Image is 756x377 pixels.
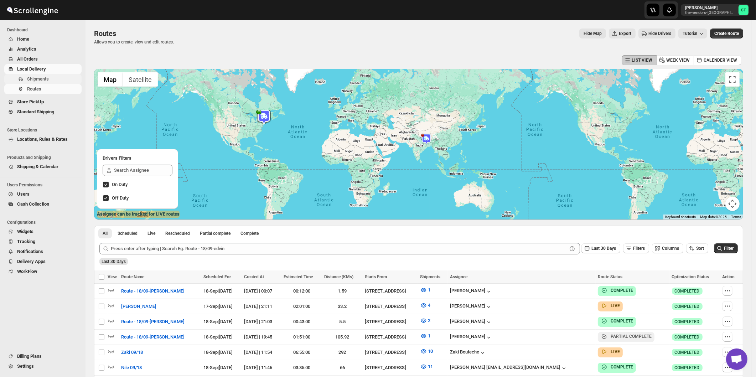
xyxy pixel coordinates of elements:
button: [PERSON_NAME] [117,301,161,312]
span: Store PickUp [17,99,44,104]
div: 03:35:00 [284,364,320,371]
span: Shipments [420,274,440,279]
button: All Orders [4,54,82,64]
span: Notifications [17,249,43,254]
button: 2 [416,315,435,326]
button: Create Route [710,29,743,38]
a: Open this area in Google Maps (opens a new window) [96,210,119,220]
a: Terms (opens in new tab) [731,215,741,219]
b: COMPLETE [611,365,633,370]
span: Routes [27,86,41,92]
button: 1 [416,284,435,296]
div: 292 [324,349,361,356]
span: Routes [94,29,116,38]
span: Optimization Status [672,274,709,279]
button: Filters [623,243,649,253]
span: COMPLETED [675,319,700,325]
button: Routes [4,84,82,94]
div: 66 [324,364,361,371]
div: [PERSON_NAME] [450,334,492,341]
button: Settings [4,361,82,371]
label: Assignee can be tracked for LIVE routes [97,211,180,218]
b: PARTIAL COMPLETE [611,334,652,339]
span: Tracking [17,239,35,244]
button: Cash Collection [4,199,82,209]
button: [PERSON_NAME] [450,288,492,295]
span: 18-Sep | [DATE] [203,365,233,370]
span: Filters [633,246,645,251]
div: [STREET_ADDRESS] [365,349,416,356]
button: Show satellite imagery [123,72,158,87]
button: Route - 18/09-[PERSON_NAME] [117,285,189,297]
span: Distance (KMs) [324,274,353,279]
button: Billing Plans [4,351,82,361]
button: Zaki Bouteche [450,349,486,356]
button: Shipments [4,74,82,84]
span: Complete [240,231,259,236]
b: COMPLETE [611,288,633,293]
button: Tracking [4,237,82,247]
span: LIST VIEW [632,57,652,63]
div: 33.2 [324,303,361,310]
span: Action [723,274,735,279]
b: LIVE [611,303,620,308]
button: 1 [416,330,435,342]
div: 105.92 [324,334,361,341]
span: Scheduled For [203,274,231,279]
button: User menu [681,4,749,16]
span: 18-Sep | [DATE] [203,319,233,324]
span: Sort [696,246,704,251]
span: Shipments [27,76,49,82]
button: [PERSON_NAME] [450,319,492,326]
div: [STREET_ADDRESS] [365,288,416,295]
span: Last 30 Days [591,246,616,251]
span: 2 [428,318,430,323]
span: 10 [428,348,433,354]
span: View [108,274,117,279]
text: ST [741,8,746,12]
span: Locations, Rules & Rates [17,136,68,142]
span: Cash Collection [17,201,49,207]
span: Tutorial [683,31,697,36]
div: [STREET_ADDRESS] [365,334,416,341]
button: Filter [714,243,738,253]
span: Store Locations [7,127,82,133]
span: Local Delivery [17,66,46,72]
span: 1 [428,333,430,339]
span: 4 [428,303,430,308]
button: Columns [652,243,683,253]
button: [PERSON_NAME] [EMAIL_ADDRESS][DOMAIN_NAME] [450,365,568,372]
span: Rescheduled [165,231,190,236]
span: Products and Shipping [7,155,82,160]
div: Open chat [726,348,747,370]
span: Route - 18/09-[PERSON_NAME] [121,318,185,325]
div: 5.5 [324,318,361,325]
button: CALENDER VIEW [694,55,741,65]
span: Route - 18/09-[PERSON_NAME] [121,334,185,341]
p: Allows you to create, view and edit routes. [94,39,174,45]
span: WorkFlow [17,269,37,274]
span: Standard Shipping [17,109,54,114]
span: Off Duty [112,195,129,201]
span: On Duty [112,182,128,187]
div: [DATE] | 11:46 [244,364,279,371]
div: [DATE] | 11:54 [244,349,279,356]
button: Export [609,29,636,38]
span: Billing Plans [17,353,42,359]
button: Hide Drivers [638,29,675,38]
button: Locations, Rules & Rates [4,134,82,144]
span: Route Status [598,274,622,279]
button: Route - 18/09-[PERSON_NAME] [117,316,189,327]
span: Estimated Time [284,274,313,279]
button: Map action label [579,29,606,38]
button: LIVE [601,302,620,309]
div: [STREET_ADDRESS] [365,303,416,310]
span: CALENDER VIEW [704,57,737,63]
p: [PERSON_NAME] [685,5,736,11]
span: Partial complete [200,231,231,236]
button: Route - 18/09-[PERSON_NAME] [117,331,189,343]
span: COMPLETED [675,365,700,371]
span: Zaki 09/18 [121,349,143,356]
span: Live [147,231,155,236]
